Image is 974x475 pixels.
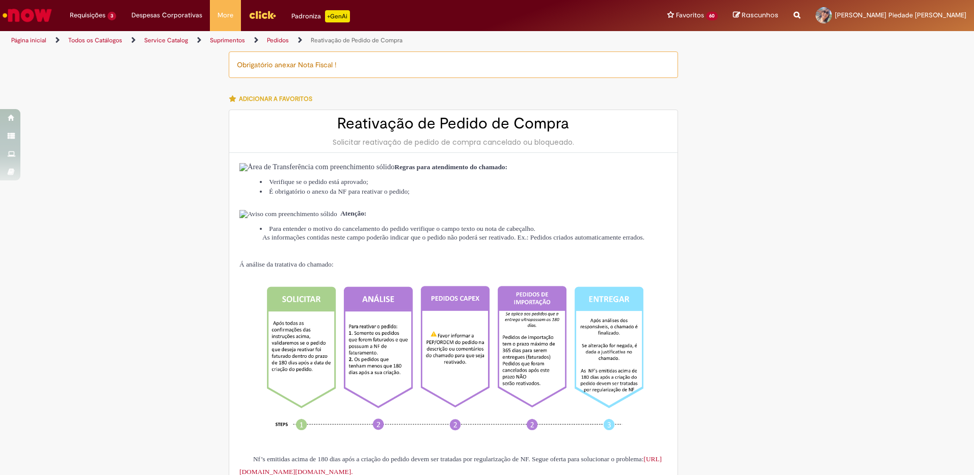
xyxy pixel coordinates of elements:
[325,10,350,22] p: +GenAi
[262,233,644,241] span: As informações contidas neste campo poderão indicar que o pedido não poderá ser reativado. Ex.: P...
[131,10,202,20] span: Despesas Corporativas
[144,36,188,44] a: Service Catalog
[239,95,312,103] span: Adicionar a Favoritos
[107,12,116,20] span: 3
[260,177,667,187] li: Verifique se o pedido está aprovado;
[676,10,704,20] span: Favoritos
[267,36,289,44] a: Pedidos
[11,36,46,44] a: Página inicial
[291,10,350,22] div: Padroniza
[260,187,667,196] li: É obrigatório o anexo da NF para reativar o pedido;
[311,36,402,44] a: Reativação de Pedido de Compra
[218,10,233,20] span: More
[8,31,642,50] ul: Trilhas de página
[260,224,667,233] li: Para entender o motivo do cancelamento do pedido verifique o campo texto ou nota de cabeçalho.
[733,11,778,20] a: Rascunhos
[249,7,276,22] img: click_logo_yellow_360x200.png
[239,260,334,268] span: Á análise da tratativa do chamado:
[340,209,366,217] strong: Atenção:
[395,163,507,171] strong: Regras para atendimento do chamado:
[210,36,245,44] a: Suprimentos
[239,115,667,132] h2: Reativação de Pedido de Compra
[742,10,778,20] span: Rascunhos
[706,12,718,20] span: 60
[835,11,966,19] span: [PERSON_NAME] Piedade [PERSON_NAME]
[239,137,667,147] div: Solicitar reativação de pedido de compra cancelado ou bloqueado.
[229,51,678,78] div: Obrigatório anexar Nota Fiscal !
[239,210,337,218] img: Aviso com preenchimento sólido
[70,10,105,20] span: Requisições
[1,5,53,25] img: ServiceNow
[239,163,395,171] img: Área de Transferência com preenchimento sólido
[239,453,253,466] img: sys_attachment.do
[229,88,318,110] button: Adicionar a Favoritos
[68,36,122,44] a: Todos os Catálogos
